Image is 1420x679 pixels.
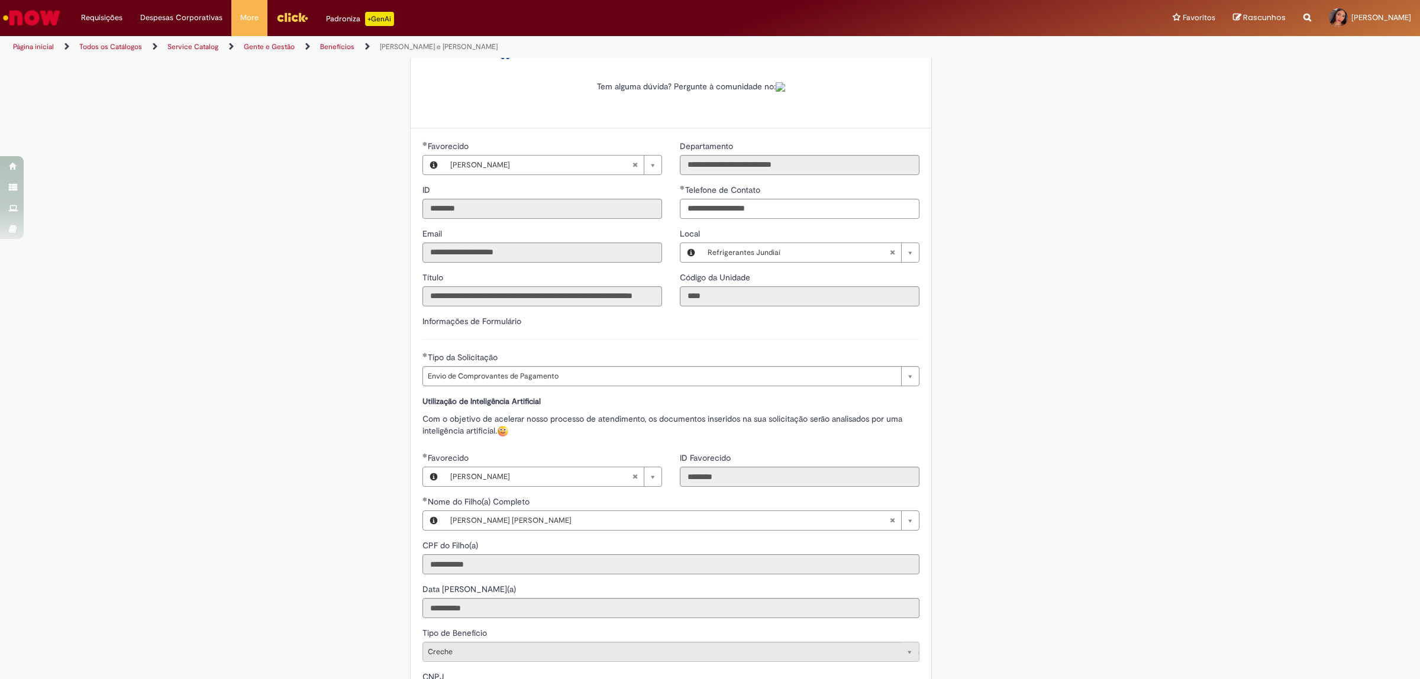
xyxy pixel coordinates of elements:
[422,540,480,551] span: Somente leitura - CPF do Filho(a)
[450,156,632,174] span: [PERSON_NAME]
[680,199,919,219] input: Telefone de Contato
[326,12,394,26] div: Padroniza
[240,12,259,24] span: More
[1351,12,1411,22] span: [PERSON_NAME]
[1243,12,1286,23] span: Rascunhos
[423,156,444,174] button: Favorecido, Visualizar este registro Rayssa Luciana De Oliveira
[422,627,489,639] label: Somente leitura - Tipo de Benefício
[428,352,500,363] span: Tipo da Solicitação
[450,511,889,530] span: [PERSON_NAME] [PERSON_NAME]
[444,156,661,174] a: [PERSON_NAME]Limpar campo Favorecido
[776,81,785,92] a: Colabora
[9,36,938,58] ul: Trilhas de página
[167,42,218,51] a: Service Catalog
[422,539,480,551] label: Somente leitura - CPF do Filho(a)
[380,42,498,51] a: [PERSON_NAME] e [PERSON_NAME]
[422,396,541,406] strong: Utilização de Inteligência Artificial
[680,467,919,487] input: ID Favorecido
[497,425,509,436] span: Sorriso
[365,12,394,26] p: +GenAi
[276,8,308,26] img: click_logo_yellow_360x200.png
[422,583,518,595] label: Somente leitura - Data Nascimento Filho(a)
[680,185,685,190] span: Obrigatório Preenchido
[422,228,444,240] label: Somente leitura - Email
[1233,12,1286,24] a: Rascunhos
[1,6,62,30] img: ServiceNow
[79,42,142,51] a: Todos os Catálogos
[422,184,433,196] label: Somente leitura - ID
[444,467,661,486] a: [PERSON_NAME]Limpar campo Favorecido
[423,511,444,530] button: Nome do Filho(a) Completo, Visualizar este registro Arthur Oliveira Marcati
[450,467,632,486] span: [PERSON_NAME]
[422,316,521,326] label: Informações de Formulário
[1183,12,1215,24] span: Favoritos
[13,42,54,51] a: Página inicial
[597,80,911,92] p: Tem alguma dúvida? Pergunte à comunidade no:
[708,243,889,262] span: Refrigerantes Jundiaí
[444,511,919,530] a: [PERSON_NAME] [PERSON_NAME]Limpar campo Nome do Filho(a) Completo
[428,642,895,661] span: Creche
[680,452,733,463] span: Somente leitura - ID Favorecido
[422,228,444,239] span: Somente leitura - Email
[422,628,489,638] span: Somente leitura - Tipo de Benefício
[883,243,901,262] abbr: Limpar campo Local
[244,42,295,51] a: Gente e Gestão
[680,286,919,306] input: Código da Unidade
[81,12,122,24] span: Requisições
[680,452,733,464] label: Somente leitura - ID Favorecido
[680,243,702,262] button: Local, Visualizar este registro Refrigerantes Jundiaí
[422,598,919,618] input: Data Nascimento Filho(a) 18 October 2024 Friday
[422,353,428,357] span: Obrigatório Preenchido
[702,243,919,262] a: Refrigerantes JundiaíLimpar campo Local
[497,425,509,437] img: 🙂
[422,453,428,458] span: Obrigatório Preenchido
[680,141,735,151] span: Somente leitura - Departamento
[422,286,662,306] input: Título
[776,82,785,92] img: sys_attachment.do
[422,497,428,502] span: Obrigatório Preenchido
[685,185,763,195] span: Telefone de Contato
[422,413,919,438] p: Com o objetivo de acelerar nosso processo de atendimento, os documentos inseridos na sua solicita...
[422,242,662,263] input: Email
[422,141,428,146] span: Obrigatório Preenchido
[626,156,644,174] abbr: Limpar campo Favorecido
[422,185,433,195] span: Somente leitura - ID
[422,199,662,219] input: ID
[680,271,753,283] label: Somente leitura - Código da Unidade
[428,496,532,507] span: Nome do Filho(a) Completo
[428,452,471,463] span: Favorecido
[680,140,735,152] label: Somente leitura - Departamento
[423,467,444,486] button: Favorecido, Visualizar este registro Rayssa Luciana De Oliveira
[422,271,446,283] label: Somente leitura - Título
[680,228,702,239] span: Local
[883,511,901,530] abbr: Limpar campo Nome do Filho(a) Completo
[428,141,471,151] span: Necessários - Favorecido
[140,12,222,24] span: Despesas Corporativas
[680,272,753,283] span: Somente leitura - Código da Unidade
[422,554,919,574] input: CPF do Filho(a)
[680,155,919,175] input: Departamento
[626,467,644,486] abbr: Limpar campo Favorecido
[428,367,895,386] span: Envio de Comprovantes de Pagamento
[320,42,354,51] a: Benefícios
[422,272,446,283] span: Somente leitura - Título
